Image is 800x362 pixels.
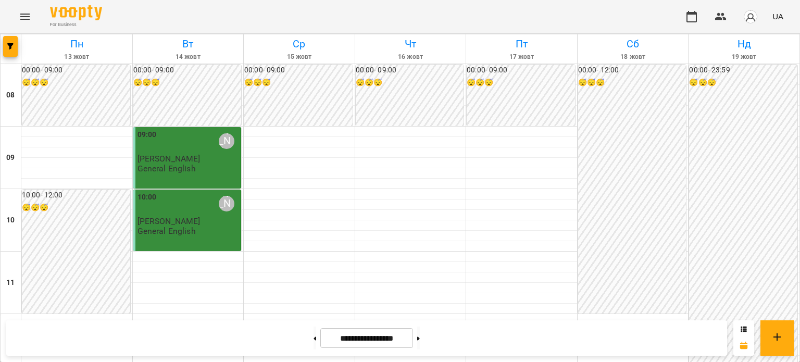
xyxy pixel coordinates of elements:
h6: 19 жовт [690,52,798,62]
h6: 09 [6,152,15,164]
h6: 😴😴😴 [133,77,242,89]
label: 10:00 [137,192,157,203]
h6: 😴😴😴 [467,77,575,89]
span: [PERSON_NAME] [137,154,201,164]
h6: 00:00 - 09:00 [356,65,464,76]
h6: Пн [23,36,131,52]
h6: 00:00 - 09:00 [133,65,242,76]
p: General English [137,227,196,235]
h6: 18 жовт [579,52,687,62]
h6: 😴😴😴 [22,202,130,214]
h6: 10 [6,215,15,226]
h6: Пт [468,36,576,52]
h6: 😴😴😴 [22,77,130,89]
h6: 00:00 - 12:00 [578,65,686,76]
h6: 00:00 - 09:00 [22,65,130,76]
h6: 08 [6,90,15,101]
h6: 10:00 - 12:00 [22,190,130,201]
h6: 00:00 - 09:00 [467,65,575,76]
h6: 😴😴😴 [689,77,797,89]
span: [PERSON_NAME] [137,216,201,226]
h6: 😴😴😴 [578,77,686,89]
h6: 😴😴😴 [244,77,353,89]
div: Підвишинська Валерія [219,133,234,149]
button: UA [768,7,787,26]
h6: 15 жовт [245,52,353,62]
h6: 😴😴😴 [356,77,464,89]
h6: 00:00 - 09:00 [244,65,353,76]
h6: 14 жовт [134,52,242,62]
button: Menu [12,4,37,29]
span: UA [772,11,783,22]
h6: 17 жовт [468,52,576,62]
img: Voopty Logo [50,5,102,20]
h6: Нд [690,36,798,52]
h6: 16 жовт [357,52,465,62]
img: avatar_s.png [743,9,758,24]
h6: Ср [245,36,353,52]
h6: 00:00 - 23:59 [689,65,797,76]
p: General English [137,164,196,173]
h6: Сб [579,36,687,52]
h6: Вт [134,36,242,52]
div: Підвишинська Валерія [219,196,234,211]
label: 09:00 [137,129,157,141]
h6: 13 жовт [23,52,131,62]
h6: 11 [6,277,15,289]
h6: Чт [357,36,465,52]
span: For Business [50,21,102,28]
